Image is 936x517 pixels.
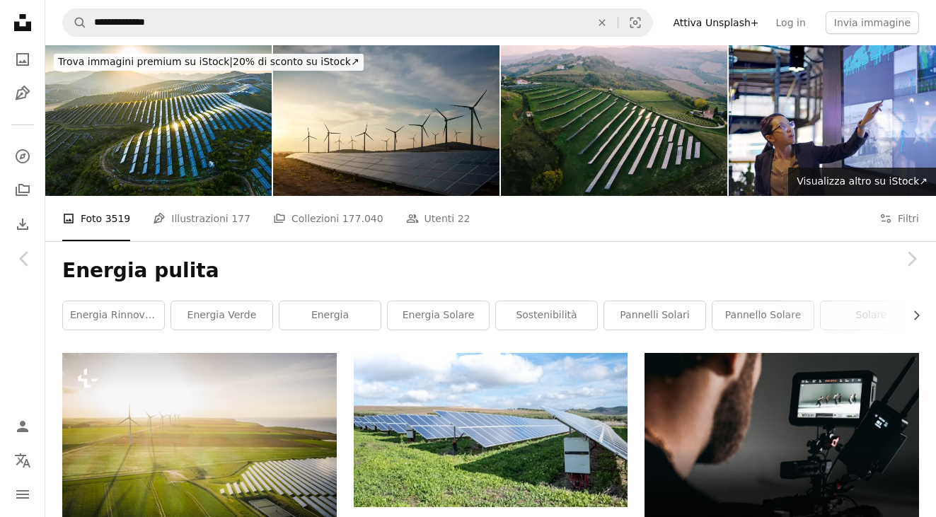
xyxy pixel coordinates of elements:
[354,424,628,436] a: Pannelli solari blu sul campo di erba verde sotto nuvole bianche e cielo blu durante il giorno
[8,412,37,441] a: Accedi / Registrati
[273,196,383,241] a: Collezioni 177.040
[501,45,727,196] img: Solar Panels field
[231,211,250,226] span: 177
[406,196,470,241] a: Utenti 22
[8,446,37,475] button: Lingua
[388,301,489,330] a: energia solare
[62,258,919,284] h1: Energia pulita
[664,11,767,34] a: Attiva Unsplash+
[604,301,705,330] a: pannelli solari
[45,45,272,196] img: Aerial View Of Solar Panels In Mountain
[587,9,618,36] button: Elimina
[279,301,381,330] a: energia
[8,480,37,509] button: Menu
[458,211,470,226] span: 22
[273,45,499,196] img: Parco solare ed eolico
[62,438,337,451] a: una veduta aerea di un parco eolico vicino a uno specchio d'acqua
[58,56,359,67] span: 20% di sconto su iStock ↗
[826,11,919,34] button: Invia immagine
[62,8,653,37] form: Trova visual in tutto il sito
[342,211,383,226] span: 177.040
[768,11,814,34] a: Log in
[8,45,37,74] a: Foto
[797,175,928,187] span: Visualizza altro su iStock ↗
[58,56,233,67] span: Trova immagini premium su iStock |
[63,301,164,330] a: energia rinnovabile
[354,353,628,507] img: Pannelli solari blu sul campo di erba verde sotto nuvole bianche e cielo blu durante il giorno
[153,196,250,241] a: Illustrazioni 177
[8,142,37,170] a: Esplora
[8,79,37,108] a: Illustrazioni
[886,191,936,327] a: Avanti
[821,301,922,330] a: solare
[712,301,814,330] a: pannello solare
[63,9,87,36] button: Cerca su Unsplash
[788,168,936,196] a: Visualizza altro su iStock↗
[879,196,919,241] button: Filtri
[618,9,652,36] button: Ricerca visiva
[171,301,272,330] a: energia verde
[45,45,372,79] a: Trova immagini premium su iStock|20% di sconto su iStock↗
[496,301,597,330] a: sostenibilità
[8,176,37,204] a: Collezioni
